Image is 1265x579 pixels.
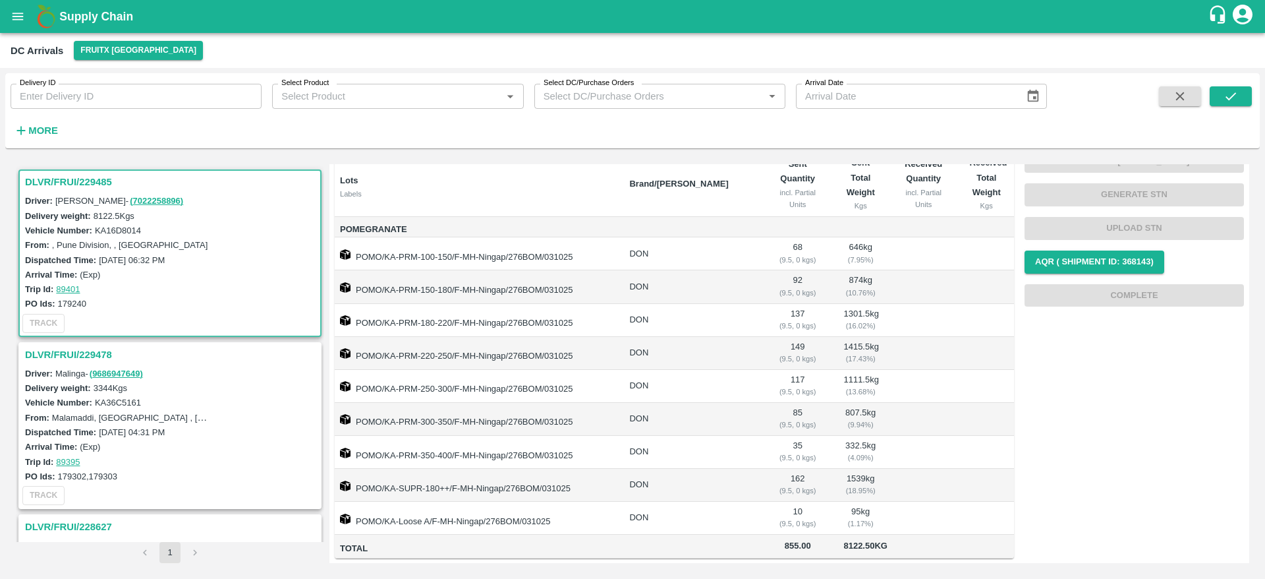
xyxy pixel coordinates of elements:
td: 137 [762,304,833,337]
nav: pagination navigation [132,542,208,563]
span: NAVEED - [55,541,149,551]
td: 95 kg [833,502,888,535]
label: [DATE] 04:31 PM [99,427,165,437]
td: DON [619,469,762,502]
div: ( 1.17 %) [843,518,878,530]
b: Brand/[PERSON_NAME] [629,179,728,189]
td: 807.5 kg [833,403,888,436]
a: 89395 [56,457,80,467]
td: 646 kg [833,237,888,270]
label: Trip Id: [25,457,53,467]
img: box [340,448,351,458]
div: ( 13.68 %) [843,386,878,398]
b: Supply Chain [59,10,133,23]
label: 8122.5 Kgs [94,211,134,221]
td: POMO/KA-PRM-350-400/F-MH-Ningap/276BOM/031025 [335,436,619,469]
label: Arrival Date [805,78,843,88]
img: box [340,514,351,524]
img: box [340,481,351,491]
div: ( 9.5, 0 kgs) [773,419,822,431]
label: Vehicle Number: [25,226,92,235]
div: ( 4.09 %) [843,452,878,464]
label: , Pune Division, , [GEOGRAPHIC_DATA] [52,240,208,250]
img: box [340,348,351,359]
label: KA16D8014 [95,226,141,235]
td: 85 [762,403,833,436]
div: ( 9.5, 0 kgs) [773,320,822,332]
label: Delivery weight: [25,211,91,221]
label: KA36C5161 [95,398,141,408]
td: 68 [762,237,833,270]
td: DON [619,436,762,469]
h3: DLVR/FRUI/229478 [25,346,319,363]
label: (Exp) [80,442,100,452]
td: 117 [762,370,833,403]
div: ( 18.95 %) [843,485,878,497]
b: Lots [340,175,358,185]
a: 89401 [56,284,80,294]
h3: DLVR/FRUI/228627 [25,518,319,535]
div: ( 16.02 %) [843,320,878,332]
td: 35 [762,436,833,469]
td: 332.5 kg [833,436,888,469]
input: Select DC/Purchase Orders [538,88,743,105]
b: Sent Total Weight [847,158,875,197]
td: POMO/KA-PRM-180-220/F-MH-Ningap/276BOM/031025 [335,304,619,337]
img: box [340,282,351,293]
a: (8082658771) [94,541,148,551]
h3: DLVR/FRUI/229485 [25,173,319,191]
div: ( 9.94 %) [843,419,878,431]
label: From: [25,240,49,250]
td: 162 [762,469,833,502]
td: 149 [762,337,833,370]
button: Open [501,88,519,105]
button: Choose date [1021,84,1046,109]
label: Driver: [25,196,53,206]
label: Select Product [281,78,329,88]
td: DON [619,502,762,535]
label: 3344 Kgs [94,383,127,393]
button: AQR ( Shipment Id: 368143) [1025,251,1164,274]
b: Received Total Weight [969,158,1007,197]
label: Delivery weight: [25,383,91,393]
input: Select Product [276,88,497,105]
label: From: [25,413,49,423]
div: incl. Partial Units [773,187,822,211]
td: POMO/KA-PRM-220-250/F-MH-Ningap/276BOM/031025 [335,337,619,370]
div: ( 10.76 %) [843,287,878,299]
td: POMO/KA-PRM-300-350/F-MH-Ningap/276BOM/031025 [335,403,619,436]
span: [PERSON_NAME] - [55,196,184,206]
div: ( 9.5, 0 kgs) [773,254,822,266]
td: 1111.5 kg [833,370,888,403]
label: Malamaddi, [GEOGRAPHIC_DATA] , [GEOGRAPHIC_DATA] , [GEOGRAPHIC_DATA] [52,412,380,423]
span: Total [340,541,619,557]
td: DON [619,270,762,303]
div: ( 7.95 %) [843,254,878,266]
input: Arrival Date [796,84,1015,109]
span: Malinga - [55,369,144,379]
label: (Exp) [80,270,100,280]
div: ( 9.5, 0 kgs) [773,386,822,398]
label: Dispatched Time: [25,427,96,437]
td: 874 kg [833,270,888,303]
label: Trip Id: [25,284,53,294]
div: ( 9.5, 0 kgs) [773,452,822,464]
div: Kgs [969,200,1003,212]
img: box [340,381,351,392]
label: Arrival Time: [25,442,77,452]
div: account of current user [1231,3,1254,30]
label: Delivery ID [20,78,55,88]
span: Pomegranate [340,222,619,237]
td: DON [619,337,762,370]
td: DON [619,237,762,270]
td: 1301.5 kg [833,304,888,337]
td: 1539 kg [833,469,888,502]
div: ( 9.5, 0 kgs) [773,353,822,365]
label: PO Ids: [25,299,55,309]
label: Dispatched Time: [25,255,96,265]
img: logo [33,3,59,30]
label: [DATE] 06:32 PM [99,255,165,265]
div: ( 9.5, 0 kgs) [773,485,822,497]
td: POMO/KA-PRM-100-150/F-MH-Ningap/276BOM/031025 [335,237,619,270]
a: (7022258896) [130,196,183,206]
